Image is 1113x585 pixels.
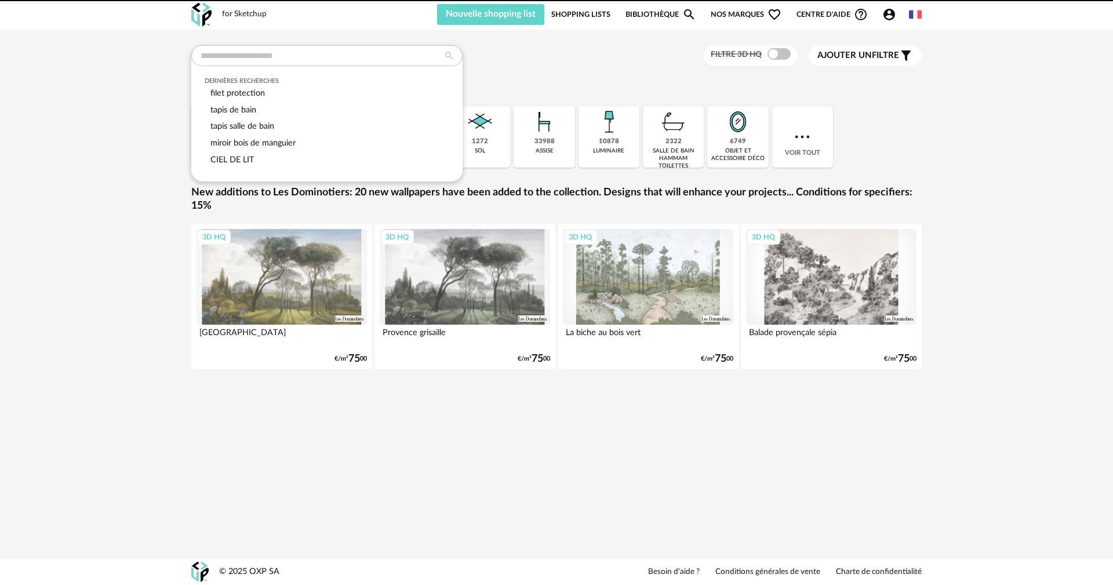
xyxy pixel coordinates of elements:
[210,139,296,147] span: miroir bois de manguier
[205,77,450,85] div: Dernières recherches
[374,224,555,369] a: 3D HQ Provence grisaille €/m²7500
[715,355,726,363] span: 75
[796,8,868,21] span: Centre d'aideHelp Circle Outline icon
[682,8,696,21] span: Magnify icon
[646,147,700,170] div: salle de bain hammam toilettes
[625,4,696,25] a: BibliothèqueMagnify icon
[191,224,372,369] a: 3D HQ [GEOGRAPHIC_DATA] €/m²7500
[746,325,916,348] div: Balade provençale sépia
[210,106,256,114] span: tapis de bain
[711,4,781,25] span: Nos marques
[348,355,360,363] span: 75
[536,147,554,155] div: assise
[809,46,922,66] button: Ajouter unfiltre Filter icon
[599,137,619,146] div: 10878
[593,106,624,137] img: Luminaire.png
[534,137,555,146] div: 33988
[665,137,682,146] div: 2322
[817,51,872,60] span: Ajouter un
[792,126,813,147] img: more.7b13dc1.svg
[197,230,231,245] div: 3D HQ
[854,8,868,21] span: Help Circle Outline icon
[772,106,833,168] div: Voir tout
[715,567,820,577] a: Conditions générales de vente
[648,567,700,577] a: Besoin d'aide ?
[909,8,922,21] img: fr
[464,106,496,137] img: Sol.png
[518,355,550,363] div: €/m² 00
[898,355,910,363] span: 75
[191,562,209,582] img: OXP
[446,9,536,19] span: Nouvelle shopping list
[558,224,739,369] a: 3D HQ La biche au bois vert €/m²7500
[711,147,765,162] div: objet et accessoire déco
[884,355,916,363] div: €/m² 00
[380,325,550,348] div: Provence grisaille
[472,137,488,146] div: 1272
[210,89,265,97] span: filet protection
[191,186,922,213] a: New additions to Les Dominotiers: 20 new wallpapers have been added to the collection. Designs th...
[701,355,733,363] div: €/m² 00
[817,50,899,61] span: filtre
[219,566,279,577] div: © 2025 OXP SA
[380,230,414,245] div: 3D HQ
[197,325,367,348] div: [GEOGRAPHIC_DATA]
[741,224,922,369] a: 3D HQ Balade provençale sépia €/m²7500
[899,49,913,63] span: Filter icon
[563,325,733,348] div: La biche au bois vert
[222,9,267,20] div: for Sketchup
[593,147,624,155] div: luminaire
[882,8,896,21] span: Account Circle icon
[747,230,780,245] div: 3D HQ
[210,155,254,164] span: CIEL DE LIT
[658,106,689,137] img: Salle%20de%20bain.png
[730,137,746,146] div: 6749
[836,567,922,577] a: Charte de confidentialité
[711,50,762,59] span: Filtre 3D HQ
[529,106,560,137] img: Assise.png
[210,122,274,130] span: tapis salle de bain
[334,355,367,363] div: €/m² 00
[882,8,901,21] span: Account Circle icon
[437,4,544,25] button: Nouvelle shopping list
[551,4,610,25] a: Shopping Lists
[475,147,485,155] div: sol
[722,106,754,137] img: Miroir.png
[563,230,597,245] div: 3D HQ
[768,8,781,21] span: Heart Outline icon
[191,3,212,27] img: OXP
[532,355,543,363] span: 75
